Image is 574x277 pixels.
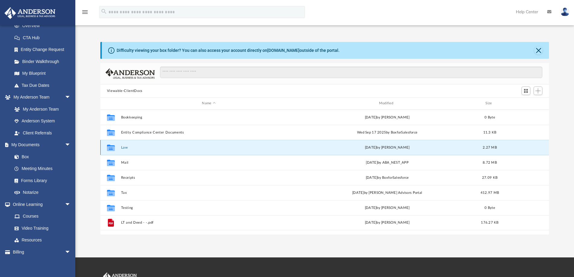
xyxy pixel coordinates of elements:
[8,187,77,199] a: Notarize
[8,68,77,80] a: My Blueprint
[483,161,497,164] span: 8.72 MB
[103,101,118,106] div: id
[65,198,77,211] span: arrow_drop_down
[485,206,495,209] span: 0 Byte
[100,110,549,235] div: grid
[299,160,475,165] div: [DATE] by ABA_NEST_APP
[478,101,502,106] div: Size
[522,87,531,95] button: Switch to Grid View
[65,91,77,104] span: arrow_drop_down
[534,87,543,95] button: Add
[560,8,569,16] img: User Pic
[504,101,547,106] div: id
[4,91,77,103] a: My Anderson Teamarrow_drop_down
[8,32,80,44] a: CTA Hub
[121,101,296,106] div: Name
[8,79,80,91] a: Tax Due Dates
[121,176,296,180] button: Receipts
[101,8,107,15] i: search
[4,139,77,151] a: My Documentsarrow_drop_down
[8,20,80,32] a: Overview
[3,7,57,19] img: Anderson Advisors Platinum Portal
[4,198,77,210] a: Online Learningarrow_drop_down
[8,44,80,56] a: Entity Change Request
[299,145,475,150] div: [DATE] by [PERSON_NAME]
[117,47,340,54] div: Difficulty viewing your box folder? You can also access your account directly on outside of the p...
[81,8,89,16] i: menu
[81,11,89,16] a: menu
[121,161,296,165] button: Mail
[8,210,77,222] a: Courses
[299,130,475,135] div: Wed Sep 17 2025 by BoxforSalesforce
[485,115,495,119] span: 0 Byte
[121,221,296,225] button: LT and Deed - -.pdf
[121,146,296,150] button: Law
[160,67,542,78] input: Search files and folders
[121,206,296,210] button: Testing
[482,176,497,179] span: 27.09 KB
[8,103,74,115] a: My Anderson Team
[8,234,77,246] a: Resources
[8,163,77,175] a: Meeting Minutes
[8,127,77,139] a: Client Referrals
[267,48,300,53] a: [DOMAIN_NAME]
[299,220,475,225] div: [DATE] by [PERSON_NAME]
[8,151,74,163] a: Box
[65,246,77,258] span: arrow_drop_down
[299,101,475,106] div: Modified
[121,131,296,134] button: Entity Compliance Center Documents
[299,190,475,195] div: [DATE] by [PERSON_NAME] Advisors Portal
[534,46,543,55] button: Close
[483,131,496,134] span: 11.3 KB
[483,146,497,149] span: 2.27 MB
[299,115,475,120] div: [DATE] by [PERSON_NAME]
[8,55,80,68] a: Binder Walkthrough
[65,139,77,151] span: arrow_drop_down
[121,191,296,195] button: Tax
[299,175,475,180] div: [DATE] by BoxforSalesforce
[121,115,296,119] button: Bookkeeping
[481,191,499,194] span: 412.97 MB
[4,246,80,258] a: Billingarrow_drop_down
[299,205,475,210] div: [DATE] by [PERSON_NAME]
[481,221,498,224] span: 176.27 KB
[8,115,77,127] a: Anderson System
[8,222,74,234] a: Video Training
[107,88,143,94] button: Viewable-ClientDocs
[8,175,74,187] a: Forms Library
